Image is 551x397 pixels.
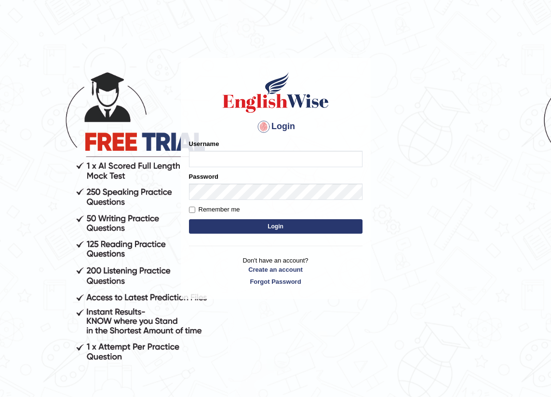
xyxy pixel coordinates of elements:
p: Don't have an account? [189,256,363,286]
h4: Login [189,119,363,134]
label: Password [189,172,218,181]
a: Create an account [189,265,363,274]
input: Remember me [189,207,195,213]
img: Logo of English Wise sign in for intelligent practice with AI [221,71,331,114]
a: Forgot Password [189,277,363,286]
label: Username [189,139,219,148]
label: Remember me [189,205,240,214]
button: Login [189,219,363,234]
